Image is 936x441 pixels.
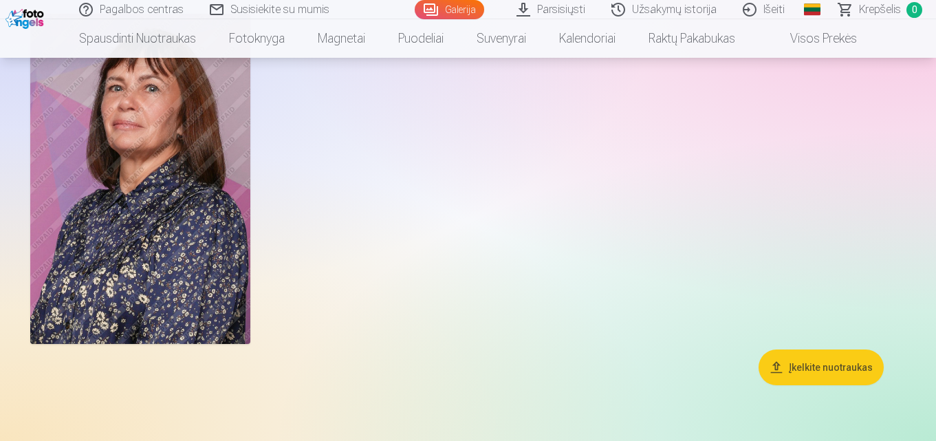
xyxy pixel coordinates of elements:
[63,19,213,58] a: Spausdinti nuotraukas
[543,19,632,58] a: Kalendoriai
[632,19,752,58] a: Raktų pakabukas
[382,19,460,58] a: Puodeliai
[6,6,47,29] img: /fa2
[859,1,901,18] span: Krepšelis
[759,349,884,385] button: Įkelkite nuotraukas
[213,19,301,58] a: Fotoknyga
[752,19,873,58] a: Visos prekės
[906,2,922,18] span: 0
[301,19,382,58] a: Magnetai
[460,19,543,58] a: Suvenyrai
